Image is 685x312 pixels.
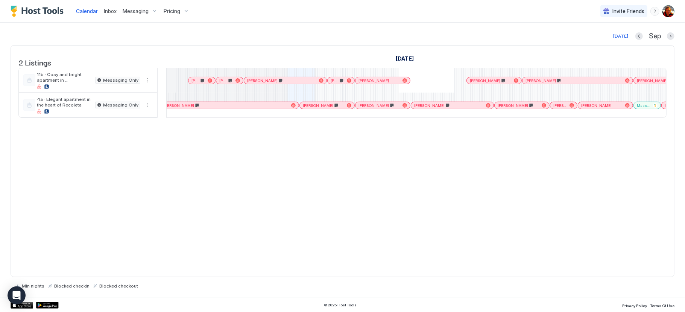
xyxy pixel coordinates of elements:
span: [PERSON_NAME] [526,78,556,83]
div: menu [143,100,152,110]
button: More options [143,76,152,85]
span: [PERSON_NAME] [637,78,667,83]
span: 2 [211,65,214,73]
span: Fri [301,65,306,73]
span: [PERSON_NAME] [247,78,278,83]
span: 15 [571,65,576,73]
a: September 8, 2025 [376,64,393,75]
span: Mon [186,65,196,73]
span: Thu [271,65,280,73]
a: App Store [11,302,33,309]
span: Thu [466,65,475,73]
a: September 10, 2025 [430,64,450,75]
span: 11b · Cosy and bright apartment in [GEOGRAPHIC_DATA] [37,72,92,83]
a: September 17, 2025 [625,64,645,75]
a: Terms Of Use [650,301,674,309]
button: Previous month [635,32,643,40]
span: Min nights [22,283,44,289]
span: 6 [323,65,326,73]
span: [PERSON_NAME] [219,78,227,83]
a: September 6, 2025 [321,64,336,75]
button: Next month [667,32,674,40]
span: Sun [355,65,363,73]
span: Blocked checkout [99,283,138,289]
span: [PERSON_NAME] [358,103,389,108]
span: [PERSON_NAME] [414,103,445,108]
span: 4 [267,65,270,73]
span: 5 [296,65,299,73]
span: 16 [600,65,605,73]
span: 10 [432,65,437,73]
a: Calendar [76,7,98,15]
span: [PERSON_NAME] [498,103,528,108]
span: [PERSON_NAME] [191,78,199,83]
span: Tue [216,65,224,73]
span: 17 [627,65,632,73]
a: September 15, 2025 [570,64,589,75]
a: September 1, 2025 [394,53,416,64]
span: Invite Friends [612,8,644,15]
span: 11 [461,65,465,73]
span: Calendar [76,8,98,14]
span: 1 [183,65,185,73]
span: Sun [551,65,559,73]
a: September 9, 2025 [404,64,421,75]
span: Terms Of Use [650,303,674,308]
div: menu [143,76,152,85]
a: September 18, 2025 [654,64,672,75]
span: 12 [490,65,495,73]
div: [DATE] [613,33,628,40]
span: Messaging [123,8,149,15]
span: Privacy Policy [622,303,647,308]
span: Tue [410,65,419,73]
span: Pricing [164,8,180,15]
a: Inbox [104,7,117,15]
span: 4a · Elegant apartment in the heart of Recoleta [37,96,92,108]
span: Wed [633,65,643,73]
span: 18 [656,65,661,73]
a: September 13, 2025 [515,64,532,75]
button: [DATE] [612,32,629,41]
span: 9 [406,65,409,73]
span: 7 [351,65,354,73]
span: Sat [327,65,334,73]
span: Tue [606,65,614,73]
a: September 1, 2025 [181,64,198,75]
a: September 3, 2025 [237,64,254,75]
a: Google Play Store [36,302,59,309]
div: menu [650,7,659,16]
span: 8 [378,65,381,73]
a: September 12, 2025 [488,64,503,75]
span: © 2025 Host Tools [324,303,357,307]
a: September 7, 2025 [349,64,365,75]
a: September 4, 2025 [265,64,282,75]
span: Sat [523,65,530,73]
span: [PERSON_NAME] [331,78,339,83]
a: September 11, 2025 [459,64,477,75]
span: [PERSON_NAME] [303,103,333,108]
a: September 16, 2025 [598,64,616,75]
a: September 5, 2025 [295,64,308,75]
span: 2 Listings [18,56,51,68]
span: Wed [243,65,252,73]
a: September 2, 2025 [210,64,226,75]
span: [PERSON_NAME] [358,78,389,83]
span: [PERSON_NAME] [581,103,612,108]
a: September 14, 2025 [542,64,561,75]
span: Inbox [104,8,117,14]
span: 13 [517,65,522,73]
span: Fri [496,65,501,73]
span: 14 [544,65,550,73]
span: 3 [238,65,241,73]
span: Mass producciones [637,103,650,108]
span: Mon [382,65,392,73]
a: Privacy Policy [622,301,647,309]
span: Thu [662,65,670,73]
span: Mon [577,65,587,73]
a: Host Tools Logo [11,6,67,17]
div: Open Intercom Messenger [8,286,26,304]
span: Sep [649,32,661,41]
button: More options [143,100,152,110]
